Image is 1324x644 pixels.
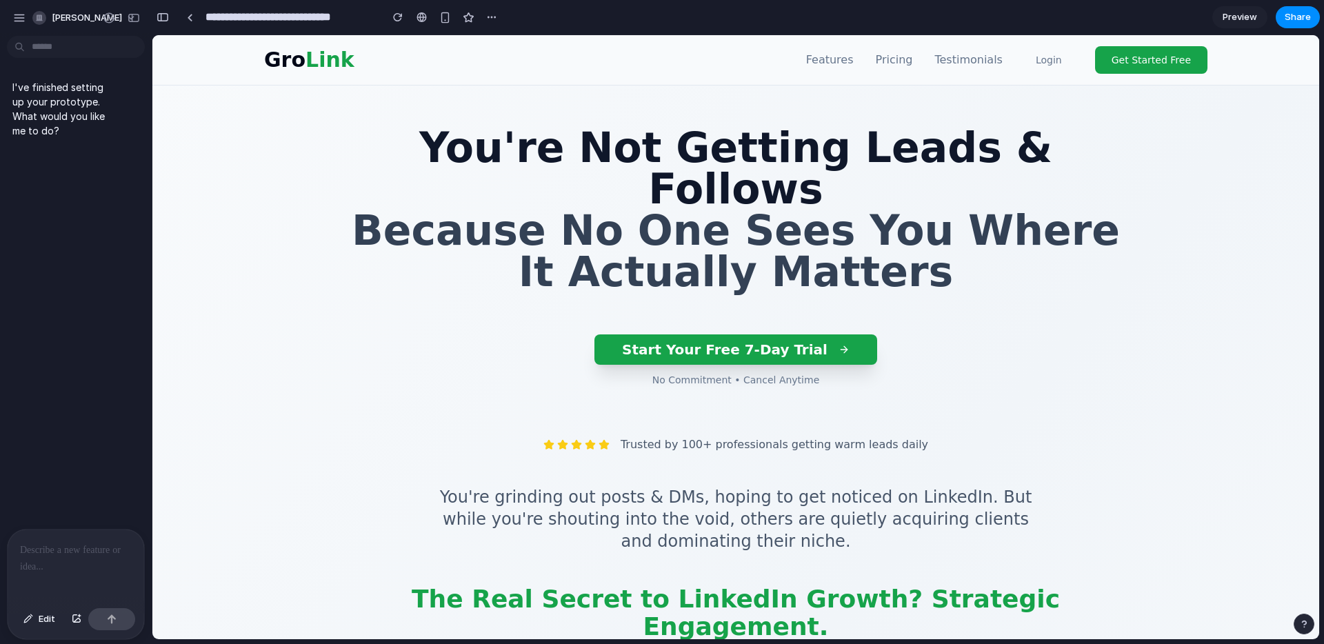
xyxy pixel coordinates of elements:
[1223,10,1257,24] span: Preview
[27,7,143,29] button: [PERSON_NAME]
[1276,6,1320,28] button: Share
[723,17,761,33] a: Pricing
[39,612,55,626] span: Edit
[274,451,892,517] p: You're grinding out posts & DMs, hoping to get noticed on LinkedIn. But while you're shouting int...
[1285,10,1311,24] span: Share
[943,11,1055,39] button: Get Started Free
[782,17,850,33] button: Testimonials
[112,12,202,37] span: Gro
[197,92,970,257] h1: You're Not Getting Leads & Follows
[199,171,967,261] span: Because No One Sees You Where It Actually Matters
[1212,6,1267,28] a: Preview
[17,608,62,630] button: Edit
[654,17,701,33] a: Features
[153,12,202,37] span: Link
[197,338,970,352] p: No Commitment • Cancel Anytime
[197,550,970,605] h2: The Real Secret to LinkedIn Growth? Strategic Engagement.
[872,11,921,39] button: Login
[468,401,776,418] p: Trusted by 100+ professionals getting warm leads daily
[12,80,116,138] p: I've finished setting up your prototype. What would you like me to do?
[52,11,122,25] span: [PERSON_NAME]
[442,299,725,330] button: Start Your Free 7-Day Trial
